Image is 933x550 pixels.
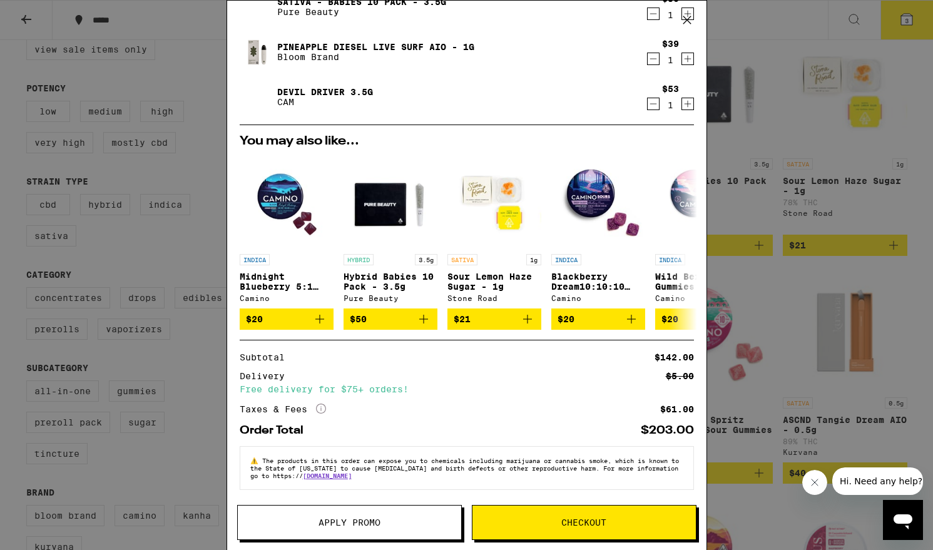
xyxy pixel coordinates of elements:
[277,87,373,97] a: Devil Driver 3.5g
[655,308,749,330] button: Add to bag
[350,314,367,324] span: $50
[662,84,679,94] div: $53
[655,294,749,302] div: Camino
[344,154,437,308] a: Open page for Hybrid Babies 10 Pack - 3.5g from Pure Beauty
[681,53,694,65] button: Increment
[661,314,678,324] span: $20
[240,79,275,115] img: Devil Driver 3.5g
[250,457,262,464] span: ⚠️
[561,518,606,527] span: Checkout
[277,42,474,52] a: Pineapple Diesel Live Surf AIO - 1g
[662,39,679,49] div: $39
[551,154,645,248] img: Camino - Blackberry Dream10:10:10 Deep Sleep Gummies
[246,314,263,324] span: $20
[344,272,437,292] p: Hybrid Babies 10 Pack - 3.5g
[237,505,462,540] button: Apply Promo
[662,100,679,110] div: 1
[240,353,293,362] div: Subtotal
[447,254,477,265] p: SATIVA
[240,372,293,380] div: Delivery
[472,505,696,540] button: Checkout
[344,294,437,302] div: Pure Beauty
[647,8,660,20] button: Decrement
[655,254,685,265] p: INDICA
[647,53,660,65] button: Decrement
[551,294,645,302] div: Camino
[454,314,471,324] span: $21
[303,472,352,479] a: [DOMAIN_NAME]
[681,98,694,110] button: Increment
[447,294,541,302] div: Stone Road
[447,272,541,292] p: Sour Lemon Haze Sugar - 1g
[551,254,581,265] p: INDICA
[240,404,326,415] div: Taxes & Fees
[250,457,679,479] span: The products in this order can expose you to chemicals including marijuana or cannabis smoke, whi...
[655,272,749,292] p: Wild Berry Chill Gummies
[883,500,923,540] iframe: Button to launch messaging window
[319,518,380,527] span: Apply Promo
[526,254,541,265] p: 1g
[277,52,474,62] p: Bloom Brand
[240,254,270,265] p: INDICA
[344,154,437,248] img: Pure Beauty - Hybrid Babies 10 Pack - 3.5g
[447,154,541,308] a: Open page for Sour Lemon Haze Sugar - 1g from Stone Road
[240,425,312,436] div: Order Total
[344,254,374,265] p: HYBRID
[415,254,437,265] p: 3.5g
[558,314,574,324] span: $20
[240,34,275,69] img: Pineapple Diesel Live Surf AIO - 1g
[655,154,749,308] a: Open page for Wild Berry Chill Gummies from Camino
[666,372,694,380] div: $5.00
[277,97,373,107] p: CAM
[447,308,541,330] button: Add to bag
[240,154,334,308] a: Open page for Midnight Blueberry 5:1 Sleep Gummies from Camino
[655,353,694,362] div: $142.00
[277,7,446,17] p: Pure Beauty
[447,154,541,248] img: Stone Road - Sour Lemon Haze Sugar - 1g
[832,467,923,495] iframe: Message from company
[802,470,827,495] iframe: Close message
[641,425,694,436] div: $203.00
[655,154,749,248] img: Camino - Wild Berry Chill Gummies
[240,385,694,394] div: Free delivery for $75+ orders!
[551,308,645,330] button: Add to bag
[240,308,334,330] button: Add to bag
[551,154,645,308] a: Open page for Blackberry Dream10:10:10 Deep Sleep Gummies from Camino
[660,405,694,414] div: $61.00
[240,154,334,248] img: Camino - Midnight Blueberry 5:1 Sleep Gummies
[240,294,334,302] div: Camino
[662,55,679,65] div: 1
[551,272,645,292] p: Blackberry Dream10:10:10 Deep Sleep Gummies
[647,98,660,110] button: Decrement
[662,10,679,20] div: 1
[344,308,437,330] button: Add to bag
[240,272,334,292] p: Midnight Blueberry 5:1 Sleep Gummies
[240,135,694,148] h2: You may also like...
